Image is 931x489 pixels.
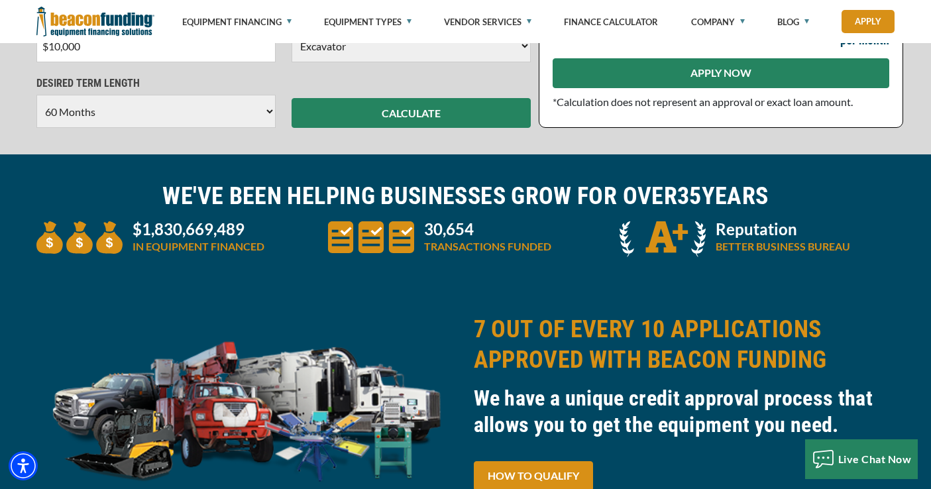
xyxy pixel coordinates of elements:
[716,221,850,237] p: Reputation
[424,221,551,237] p: 30,654
[838,453,912,465] span: Live Chat Now
[553,58,889,88] a: APPLY NOW
[9,451,38,480] div: Accessibility Menu
[36,76,276,91] p: DESIRED TERM LENGTH
[716,239,850,254] p: BETTER BUSINESS BUREAU
[474,385,895,438] h3: We have a unique credit approval process that allows you to get the equipment you need.
[36,29,276,62] input: $
[133,221,264,237] p: $1,830,669,489
[474,314,895,375] h2: 7 OUT OF EVERY 10 APPLICATIONS APPROVED WITH BEACON FUNDING
[292,98,531,128] button: CALCULATE
[805,439,918,479] button: Live Chat Now
[553,95,853,108] span: *Calculation does not represent an approval or exact loan amount.
[842,10,895,33] a: Apply
[424,239,551,254] p: TRANSACTIONS FUNDED
[620,221,706,257] img: A + icon
[36,181,895,211] h2: WE'VE BEEN HELPING BUSINESSES GROW FOR OVER YEARS
[133,239,264,254] p: IN EQUIPMENT FINANCED
[677,182,702,210] span: 35
[328,221,414,253] img: three document icons to convery large amount of transactions funded
[36,399,458,411] a: equipment collage
[36,221,123,254] img: three money bags to convey large amount of equipment financed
